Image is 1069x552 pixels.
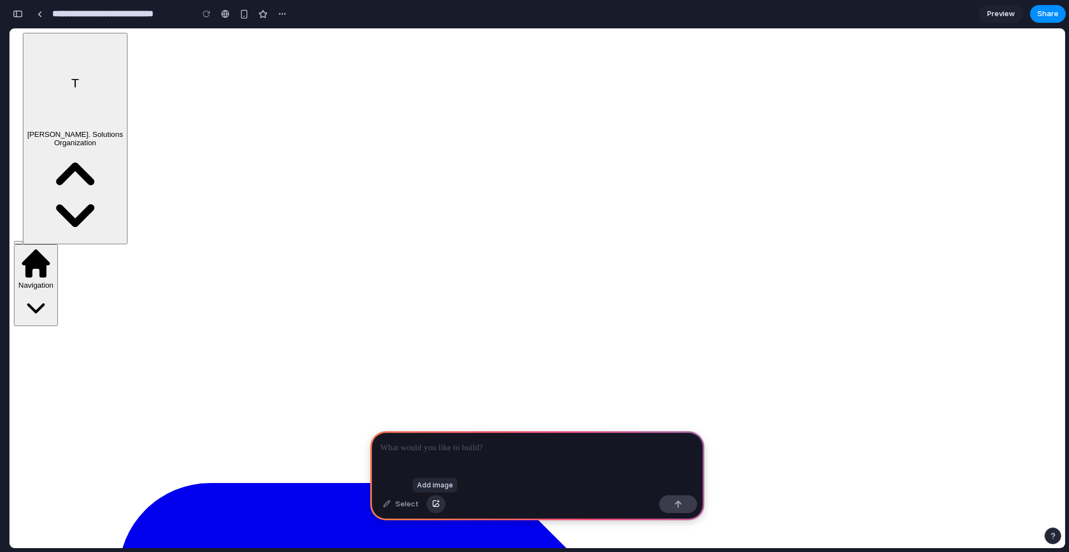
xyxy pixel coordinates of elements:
[13,4,118,216] button: [PERSON_NAME]. SolutionsOrganization
[18,102,114,110] div: [PERSON_NAME]. Solutions
[1030,5,1066,23] button: Share
[4,213,13,216] button: Collapse sidebar
[413,478,457,492] div: Add image
[1037,8,1058,19] span: Share
[979,5,1023,23] a: Preview
[18,110,114,119] div: Organization
[62,47,70,62] text: T
[4,216,48,298] button: Navigation
[9,253,44,261] span: Navigation
[987,8,1015,19] span: Preview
